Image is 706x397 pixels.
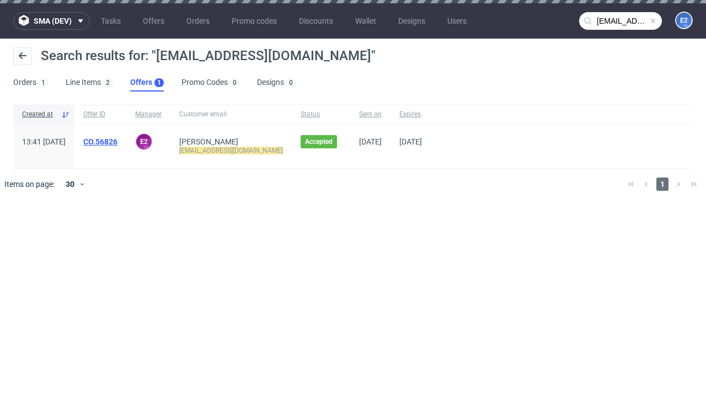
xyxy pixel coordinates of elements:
a: Offers1 [130,74,164,92]
span: Accepted [305,137,333,146]
a: Users [441,12,473,30]
a: Designs [392,12,432,30]
span: Items on page: [4,179,55,190]
span: [DATE] [399,137,422,146]
div: 1 [157,79,161,87]
div: 2 [106,79,110,87]
span: 1 [656,178,668,191]
span: 13:41 [DATE] [22,137,66,146]
a: [PERSON_NAME] [179,137,238,146]
a: Promo Codes0 [181,74,239,92]
a: CO.56826 [83,137,117,146]
span: Customer email [179,110,283,119]
span: sma (dev) [34,17,72,25]
a: Orders1 [13,74,48,92]
a: Designs0 [257,74,296,92]
div: 0 [289,79,293,87]
a: Offers [136,12,171,30]
div: 30 [59,176,79,192]
a: Discounts [292,12,340,30]
mark: [EMAIL_ADDRESS][DOMAIN_NAME] [179,147,283,154]
span: Status [301,110,341,119]
div: 0 [233,79,237,87]
span: Manager [135,110,162,119]
span: [DATE] [359,137,382,146]
figcaption: e2 [136,134,152,149]
div: 1 [41,79,45,87]
a: Tasks [94,12,127,30]
a: Orders [180,12,216,30]
span: Created at [22,110,57,119]
button: sma (dev) [13,12,90,30]
figcaption: e2 [676,13,692,28]
span: Offer ID [83,110,117,119]
a: Promo codes [225,12,284,30]
span: Sent on [359,110,382,119]
a: Line Items2 [66,74,113,92]
span: Search results for: "[EMAIL_ADDRESS][DOMAIN_NAME]" [41,48,376,63]
a: Wallet [349,12,383,30]
span: Expires [399,110,422,119]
